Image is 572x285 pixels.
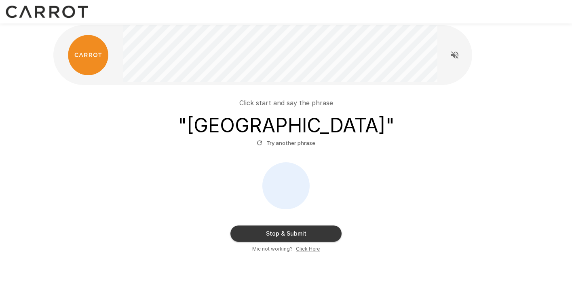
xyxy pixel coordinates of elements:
[255,137,317,149] button: Try another phrase
[230,225,342,242] button: Stop & Submit
[178,114,395,137] h3: " [GEOGRAPHIC_DATA] "
[68,35,108,75] img: carrot_logo.png
[296,246,320,252] u: Click Here
[252,245,293,253] span: Mic not working?
[239,98,333,108] p: Click start and say the phrase
[447,47,463,63] button: Read questions aloud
